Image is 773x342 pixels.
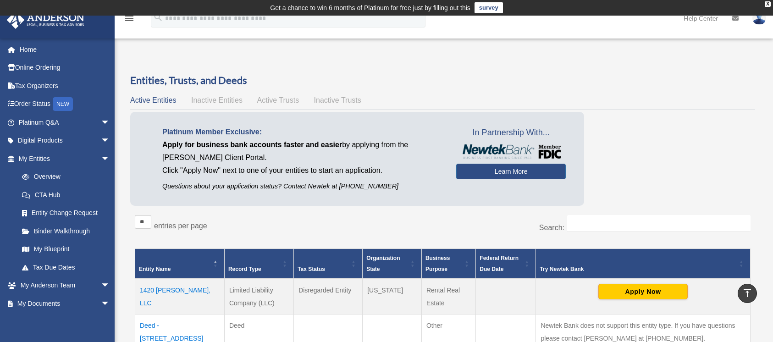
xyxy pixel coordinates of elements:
[294,249,363,279] th: Tax Status: Activate to sort
[135,279,225,314] td: 1420 [PERSON_NAME], LLC
[421,249,475,279] th: Business Purpose: Activate to sort
[13,258,119,276] a: Tax Due Dates
[425,255,450,272] span: Business Purpose
[6,276,124,295] a: My Anderson Teamarrow_drop_down
[101,113,119,132] span: arrow_drop_down
[13,240,119,259] a: My Blueprint
[191,96,243,104] span: Inactive Entities
[6,132,124,150] a: Digital Productsarrow_drop_down
[13,222,119,240] a: Binder Walkthrough
[130,73,755,88] h3: Entities, Trusts, and Deeds
[314,96,361,104] span: Inactive Trusts
[224,279,293,314] td: Limited Liability Company (LLC)
[162,181,442,192] p: Questions about your application status? Contact Newtek at [PHONE_NUMBER]
[153,12,163,22] i: search
[298,266,325,272] span: Tax Status
[135,249,225,279] th: Entity Name: Activate to invert sorting
[6,95,124,114] a: Order StatusNEW
[101,276,119,295] span: arrow_drop_down
[270,2,470,13] div: Get a chance to win 6 months of Platinum for free just by filling out this
[363,249,422,279] th: Organization State: Activate to sort
[536,249,751,279] th: Try Newtek Bank : Activate to sort
[475,2,503,13] a: survey
[540,264,736,275] div: Try Newtek Bank
[461,144,561,159] img: NewtekBankLogoSM.png
[162,141,342,149] span: Apply for business bank accounts faster and easier
[738,284,757,303] a: vertical_align_top
[139,266,171,272] span: Entity Name
[162,138,442,164] p: by applying from the [PERSON_NAME] Client Portal.
[13,204,119,222] a: Entity Change Request
[421,279,475,314] td: Rental Real Estate
[101,294,119,313] span: arrow_drop_down
[742,287,753,298] i: vertical_align_top
[124,13,135,24] i: menu
[228,266,261,272] span: Record Type
[162,126,442,138] p: Platinum Member Exclusive:
[257,96,299,104] span: Active Trusts
[456,126,566,140] span: In Partnership With...
[456,164,566,179] a: Learn More
[752,11,766,25] img: User Pic
[13,186,119,204] a: CTA Hub
[539,224,564,232] label: Search:
[6,149,119,168] a: My Entitiesarrow_drop_down
[6,294,124,313] a: My Documentsarrow_drop_down
[476,249,536,279] th: Federal Return Due Date: Activate to sort
[6,40,124,59] a: Home
[124,16,135,24] a: menu
[6,59,124,77] a: Online Ordering
[598,284,688,299] button: Apply Now
[130,96,176,104] span: Active Entities
[101,149,119,168] span: arrow_drop_down
[6,77,124,95] a: Tax Organizers
[480,255,519,272] span: Federal Return Due Date
[53,97,73,111] div: NEW
[224,249,293,279] th: Record Type: Activate to sort
[162,164,442,177] p: Click "Apply Now" next to one of your entities to start an application.
[366,255,400,272] span: Organization State
[101,132,119,150] span: arrow_drop_down
[363,279,422,314] td: [US_STATE]
[765,1,771,7] div: close
[13,168,115,186] a: Overview
[294,279,363,314] td: Disregarded Entity
[4,11,87,29] img: Anderson Advisors Platinum Portal
[6,113,124,132] a: Platinum Q&Aarrow_drop_down
[154,222,207,230] label: entries per page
